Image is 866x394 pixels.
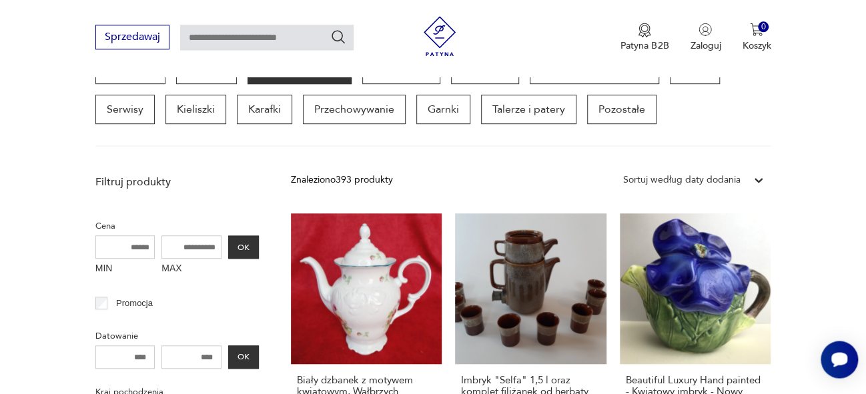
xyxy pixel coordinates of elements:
[95,329,259,343] p: Datowanie
[821,341,858,378] iframe: Smartsupp widget button
[638,23,651,37] img: Ikona medalu
[228,235,259,259] button: OK
[95,259,155,280] label: MIN
[228,345,259,369] button: OK
[699,23,712,36] img: Ikonka użytkownika
[758,21,769,33] div: 0
[95,33,169,43] a: Sprzedawaj
[116,296,153,311] p: Promocja
[95,25,169,49] button: Sprzedawaj
[620,23,669,52] button: Patyna B2B
[750,23,763,36] img: Ikona koszyka
[237,95,292,124] a: Karafki
[420,16,460,56] img: Patyna - sklep z meblami i dekoracjami vintage
[690,39,721,52] p: Zaloguj
[620,23,669,52] a: Ikona medaluPatyna B2B
[303,95,406,124] a: Przechowywanie
[742,23,771,52] button: 0Koszyk
[481,95,576,124] a: Talerze i patery
[623,173,740,187] div: Sortuj według daty dodania
[742,39,771,52] p: Koszyk
[95,219,259,233] p: Cena
[690,23,721,52] button: Zaloguj
[161,259,222,280] label: MAX
[587,95,657,124] a: Pozostałe
[330,29,346,45] button: Szukaj
[95,95,155,124] a: Serwisy
[416,95,470,124] a: Garnki
[291,173,393,187] div: Znaleziono 393 produkty
[165,95,226,124] a: Kieliszki
[620,39,669,52] p: Patyna B2B
[95,175,259,189] p: Filtruj produkty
